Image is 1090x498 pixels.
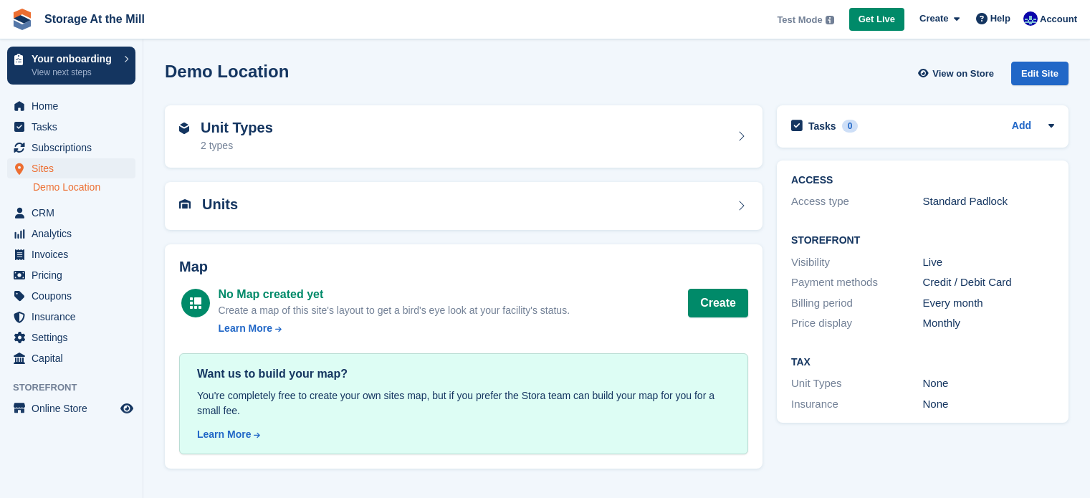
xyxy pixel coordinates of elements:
h2: Units [202,196,238,213]
h2: Map [179,259,748,275]
a: Learn More [197,427,730,442]
a: menu [7,138,135,158]
img: map-icn-white-8b231986280072e83805622d3debb4903e2986e43859118e7b4002611c8ef794.svg [190,297,201,309]
div: Billing period [791,295,923,312]
a: Preview store [118,400,135,417]
div: Insurance [791,396,923,413]
span: Sites [32,158,118,178]
div: Learn More [219,321,272,336]
img: Seb Santiago [1023,11,1038,26]
span: Online Store [32,398,118,418]
a: menu [7,286,135,306]
a: Learn More [219,321,570,336]
a: menu [7,244,135,264]
span: Tasks [32,117,118,137]
img: unit-type-icn-2b2737a686de81e16bb02015468b77c625bbabd49415b5ef34ead5e3b44a266d.svg [179,123,189,134]
a: menu [7,327,135,348]
div: Monthly [923,315,1055,332]
a: Demo Location [33,181,135,194]
span: CRM [32,203,118,223]
p: View next steps [32,66,117,79]
div: Live [923,254,1055,271]
div: Payment methods [791,274,923,291]
div: No Map created yet [219,286,570,303]
p: Your onboarding [32,54,117,64]
div: 0 [842,120,859,133]
span: Test Mode [777,13,822,27]
img: unit-icn-7be61d7bf1b0ce9d3e12c5938cc71ed9869f7b940bace4675aadf7bd6d80202e.svg [179,199,191,209]
a: menu [7,398,135,418]
a: Get Live [849,8,904,32]
a: menu [7,158,135,178]
a: Storage At the Mill [39,7,150,31]
a: menu [7,117,135,137]
a: Units [165,182,762,230]
a: menu [7,307,135,327]
a: Add [1012,118,1031,135]
a: menu [7,348,135,368]
div: Every month [923,295,1055,312]
span: Insurance [32,307,118,327]
a: Edit Site [1011,62,1069,91]
span: Settings [32,327,118,348]
span: Storefront [13,380,143,395]
a: menu [7,224,135,244]
div: Edit Site [1011,62,1069,85]
span: Pricing [32,265,118,285]
div: Visibility [791,254,923,271]
div: Credit / Debit Card [923,274,1055,291]
h2: Demo Location [165,62,289,81]
button: Create [688,289,748,317]
h2: Storefront [791,235,1054,246]
span: Capital [32,348,118,368]
span: Invoices [32,244,118,264]
span: Coupons [32,286,118,306]
h2: Tasks [808,120,836,133]
div: Create a map of this site's layout to get a bird's eye look at your facility's status. [219,303,570,318]
span: Subscriptions [32,138,118,158]
div: Access type [791,193,923,210]
div: Learn More [197,427,251,442]
div: Want us to build your map? [197,365,730,383]
a: View on Store [916,62,1000,85]
a: Your onboarding View next steps [7,47,135,85]
span: Get Live [859,12,895,27]
div: Standard Padlock [923,193,1055,210]
img: stora-icon-8386f47178a22dfd0bd8f6a31ec36ba5ce8667c1dd55bd0f319d3a0aa187defe.svg [11,9,33,30]
h2: ACCESS [791,175,1054,186]
span: Account [1040,12,1077,27]
div: 2 types [201,138,273,153]
span: View on Store [932,67,994,81]
a: menu [7,96,135,116]
a: menu [7,265,135,285]
h2: Unit Types [201,120,273,136]
a: menu [7,203,135,223]
div: None [923,396,1055,413]
div: Price display [791,315,923,332]
h2: Tax [791,357,1054,368]
span: Home [32,96,118,116]
span: Create [919,11,948,26]
img: icon-info-grey-7440780725fd019a000dd9b08b2336e03edf1995a4989e88bcd33f0948082b44.svg [826,16,834,24]
span: Help [990,11,1010,26]
span: Analytics [32,224,118,244]
div: None [923,375,1055,392]
div: Unit Types [791,375,923,392]
a: Unit Types 2 types [165,105,762,168]
div: You're completely free to create your own sites map, but if you prefer the Stora team can build y... [197,388,730,418]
